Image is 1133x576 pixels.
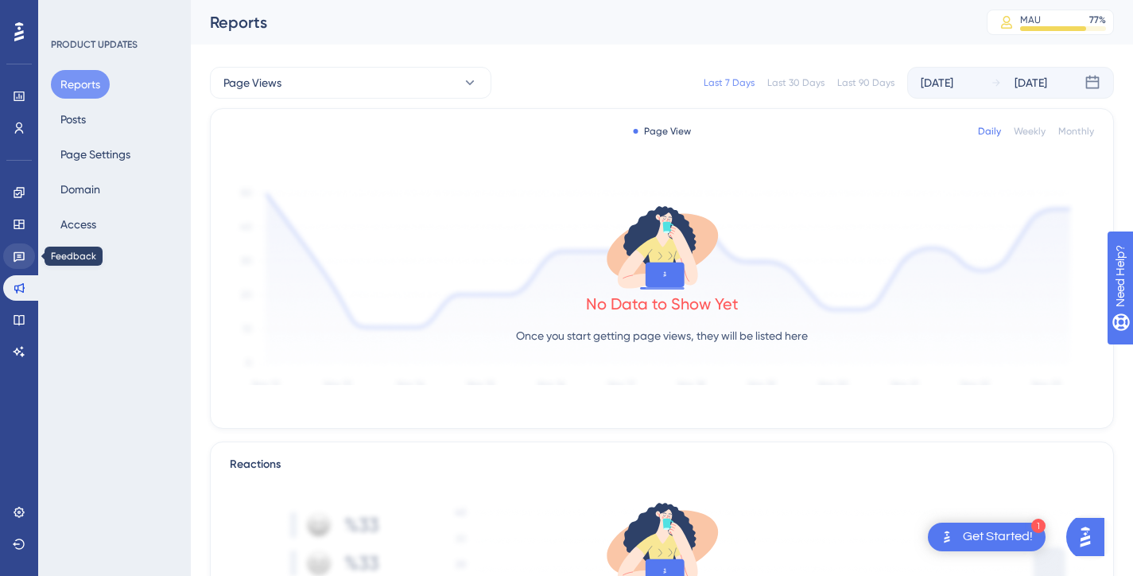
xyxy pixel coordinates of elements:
[210,11,947,33] div: Reports
[1020,14,1041,26] div: MAU
[1031,519,1046,533] div: 1
[767,76,825,89] div: Last 30 Days
[704,76,755,89] div: Last 7 Days
[230,455,1094,474] div: Reactions
[937,527,956,547] img: launcher-image-alternative-text
[928,523,1046,551] div: Open Get Started! checklist, remaining modules: 1
[963,528,1033,546] div: Get Started!
[921,73,953,92] div: [DATE]
[51,140,140,169] button: Page Settings
[978,125,1001,138] div: Daily
[1066,513,1114,561] iframe: UserGuiding AI Assistant Launcher
[516,326,808,345] p: Once you start getting page views, they will be listed here
[51,38,138,51] div: PRODUCT UPDATES
[837,76,894,89] div: Last 90 Days
[51,70,110,99] button: Reports
[51,210,106,239] button: Access
[586,293,739,315] div: No Data to Show Yet
[1015,73,1047,92] div: [DATE]
[210,67,491,99] button: Page Views
[51,105,95,134] button: Posts
[223,73,281,92] span: Page Views
[1089,14,1106,26] div: 77 %
[1014,125,1046,138] div: Weekly
[633,125,691,138] div: Page View
[1058,125,1094,138] div: Monthly
[37,4,99,23] span: Need Help?
[51,175,110,204] button: Domain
